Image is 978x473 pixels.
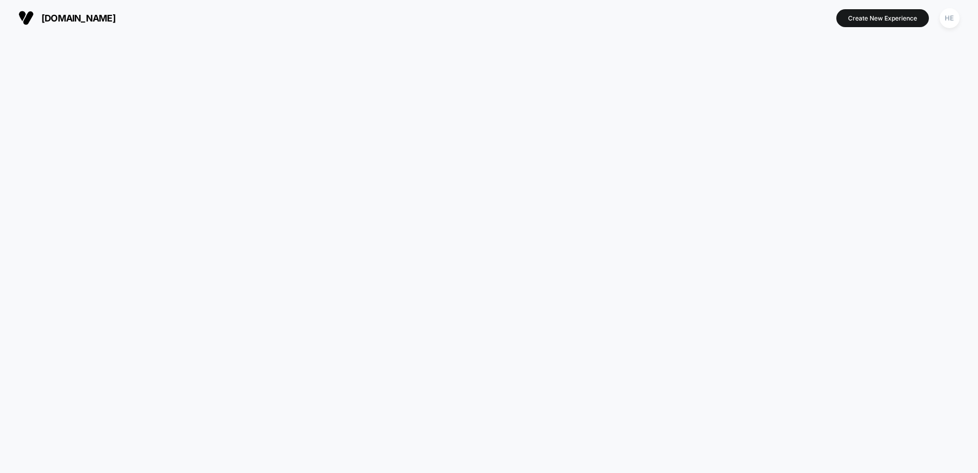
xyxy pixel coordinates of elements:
img: Visually logo [18,10,34,26]
button: [DOMAIN_NAME] [15,10,119,26]
button: Create New Experience [836,9,929,27]
span: [DOMAIN_NAME] [41,13,116,24]
div: HE [940,8,960,28]
button: HE [937,8,963,29]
